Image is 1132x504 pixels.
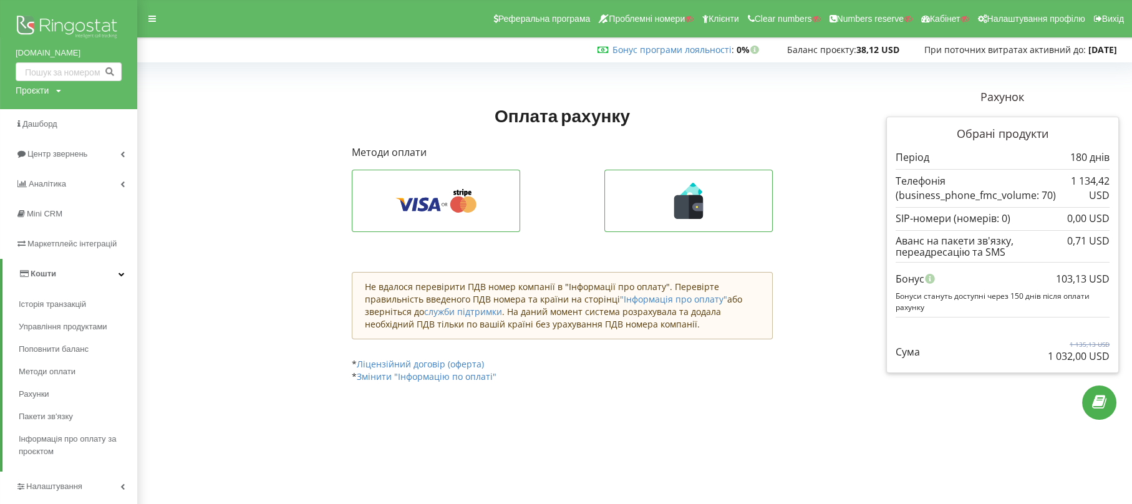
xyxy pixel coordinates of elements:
[19,293,137,316] a: Історія транзакцій
[896,291,1110,312] p: Бонуси стануть доступні через 150 днів після оплати рахунку
[1088,44,1117,56] strong: [DATE]
[352,104,772,127] h1: Оплата рахунку
[924,44,1086,56] span: При поточних витратах активний до:
[19,388,49,400] span: Рахунки
[1070,150,1110,165] p: 180 днів
[352,272,772,339] div: Не вдалося перевірити ПДВ номер компанії в "Інформації про оплату". Перевірте правильність введен...
[19,343,89,356] span: Поповнити баланс
[19,338,137,361] a: Поповнити баланс
[896,345,920,359] p: Сума
[737,44,762,56] strong: 0%
[19,383,137,405] a: Рахунки
[896,174,1062,203] p: Телефонія (business_phone_fmc_volume: 70)
[19,405,137,428] a: Пакети зв'язку
[16,62,122,81] input: Пошук за номером
[1067,211,1110,226] p: 0,00 USD
[19,433,131,458] span: Інформація про оплату за проєктом
[16,84,49,97] div: Проєкти
[987,14,1085,24] span: Налаштування профілю
[896,267,1110,291] div: Бонус
[1048,349,1110,364] p: 1 032,00 USD
[896,150,929,165] p: Період
[856,44,899,56] strong: 38,12 USD
[1062,174,1110,203] p: 1 134,42 USD
[930,14,960,24] span: Кабінет
[27,209,62,218] span: Mini CRM
[1048,340,1110,349] p: 1 135,13 USD
[1102,14,1124,24] span: Вихід
[1067,235,1110,246] div: 0,71 USD
[27,149,87,158] span: Центр звернень
[896,126,1110,142] p: Обрані продукти
[19,361,137,383] a: Методи оплати
[787,44,856,56] span: Баланс проєкту:
[26,482,82,491] span: Налаштування
[498,14,591,24] span: Реферальна програма
[612,44,732,56] a: Бонус програми лояльності
[2,259,137,289] a: Кошти
[896,211,1010,226] p: SIP-номери (номерів: 0)
[29,179,66,188] span: Аналiтика
[886,89,1119,105] p: Рахунок
[31,269,56,278] span: Кошти
[357,358,484,370] a: Ліцензійний договір (оферта)
[19,366,75,378] span: Методи оплати
[22,119,57,128] span: Дашборд
[612,44,734,56] span: :
[837,14,904,24] span: Numbers reserve
[19,298,86,311] span: Історія транзакцій
[352,145,772,160] p: Методи оплати
[896,235,1110,258] div: Аванс на пакети зв'язку, переадресацію та SMS
[16,12,122,44] img: Ringostat logo
[709,14,739,24] span: Клієнти
[19,410,73,423] span: Пакети зв'язку
[19,428,137,463] a: Інформація про оплату за проєктом
[16,47,122,59] a: [DOMAIN_NAME]
[609,14,685,24] span: Проблемні номери
[19,316,137,338] a: Управління продуктами
[357,371,496,382] a: Змінити "Інформацію по оплаті"
[424,306,502,317] a: служби підтримки
[755,14,812,24] span: Clear numbers
[27,239,117,248] span: Маркетплейс інтеграцій
[620,293,727,305] a: "Інформація про оплату"
[1056,267,1110,291] div: 103,13 USD
[19,321,107,333] span: Управління продуктами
